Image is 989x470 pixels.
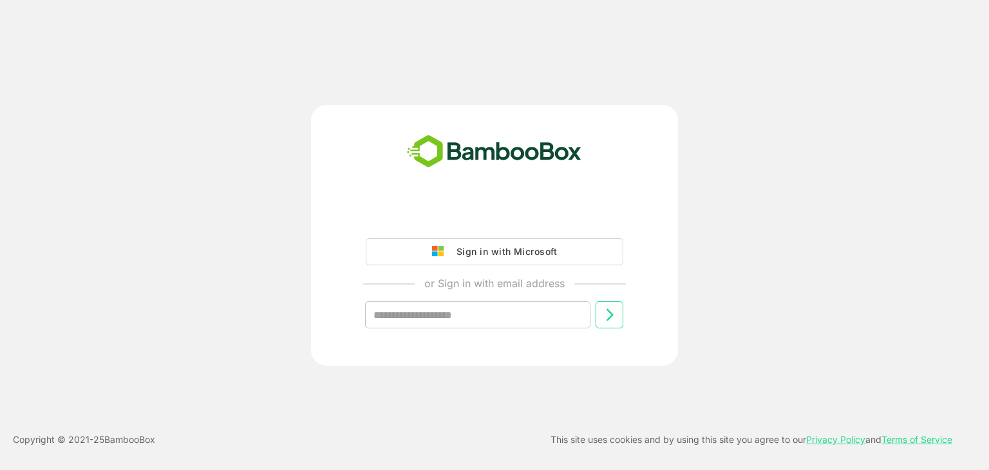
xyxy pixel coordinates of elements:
[432,246,450,258] img: google
[806,434,865,445] a: Privacy Policy
[400,131,589,173] img: bamboobox
[450,243,557,260] div: Sign in with Microsoft
[13,432,155,447] p: Copyright © 2021- 25 BambooBox
[424,276,565,291] p: or Sign in with email address
[359,202,630,230] iframe: Sign in with Google Button
[551,432,952,447] p: This site uses cookies and by using this site you agree to our and
[881,434,952,445] a: Terms of Service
